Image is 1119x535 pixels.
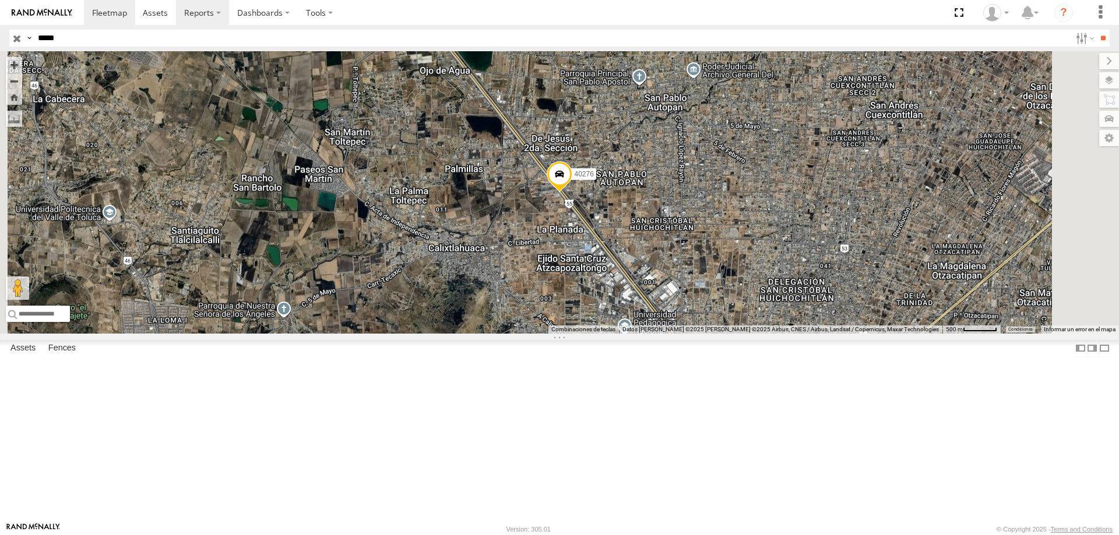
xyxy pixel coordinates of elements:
a: Condiciones [1008,327,1033,332]
i: ? [1054,3,1073,22]
label: Dock Summary Table to the Right [1086,340,1098,357]
a: Terms and Conditions [1051,526,1113,533]
span: Datos [PERSON_NAME] ©2025 [PERSON_NAME] ©2025 Airbus, CNES / Airbus, Landsat / Copernicus, Maxar ... [622,326,939,332]
label: Map Settings [1099,130,1119,146]
label: Measure [6,111,22,127]
label: Fences [43,340,82,356]
label: Dock Summary Table to the Left [1075,340,1086,357]
label: Hide Summary Table [1099,340,1110,357]
button: Zoom Home [6,89,22,105]
button: Arrastra el hombrecito naranja al mapa para abrir Street View [6,277,29,300]
div: © Copyright 2025 - [997,526,1113,533]
span: 40276 [575,170,594,178]
label: Search Filter Options [1071,30,1096,47]
a: Informar un error en el mapa [1044,326,1116,332]
label: Assets [5,340,41,356]
span: 500 m [946,326,963,332]
img: rand-logo.svg [12,9,72,17]
button: Zoom out [6,73,22,89]
div: Version: 305.01 [506,526,551,533]
label: Search Query [24,30,34,47]
a: Visit our Website [6,523,60,535]
button: Zoom in [6,57,22,73]
button: Combinaciones de teclas [551,325,615,334]
button: Escala del mapa: 500 m por 55 píxeles [942,325,1001,334]
div: Juan Lopez [979,4,1013,22]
